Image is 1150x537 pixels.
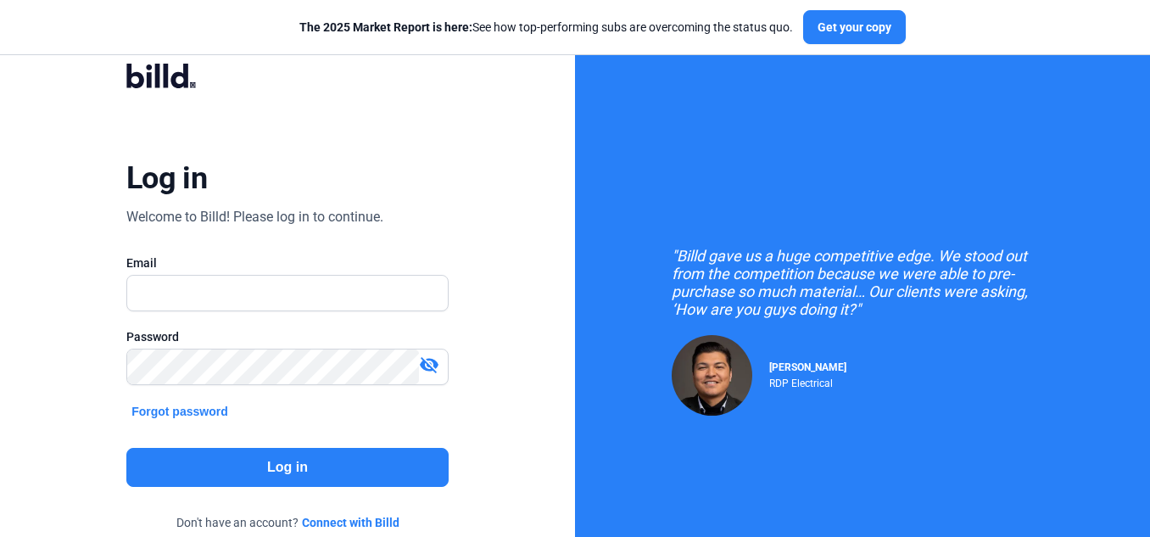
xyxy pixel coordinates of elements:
a: Connect with Billd [302,514,399,531]
div: Password [126,328,449,345]
div: Email [126,255,449,271]
span: The 2025 Market Report is here: [299,20,472,34]
button: Get your copy [803,10,906,44]
div: RDP Electrical [769,373,846,389]
div: Welcome to Billd! Please log in to continue. [126,207,383,227]
img: Raul Pacheco [672,335,752,416]
button: Log in [126,448,449,487]
mat-icon: visibility_off [419,355,439,375]
button: Forgot password [126,402,233,421]
span: [PERSON_NAME] [769,361,846,373]
div: "Billd gave us a huge competitive edge. We stood out from the competition because we were able to... [672,247,1053,318]
div: See how top-performing subs are overcoming the status quo. [299,19,793,36]
div: Don't have an account? [126,514,449,531]
div: Log in [126,159,207,197]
